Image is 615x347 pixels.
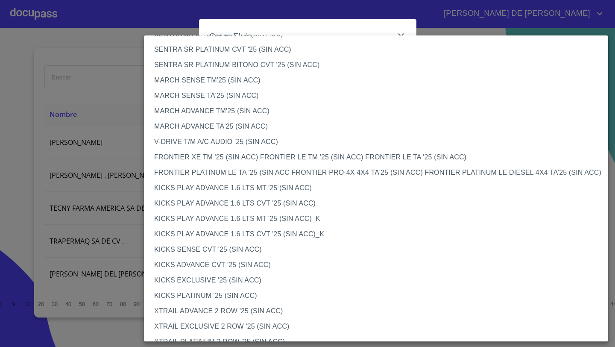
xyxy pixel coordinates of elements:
li: MARCH ADVANCE TA'25 (SIN ACC) [144,119,608,134]
li: MARCH ADVANCE TM'25 (SIN ACC) [144,103,608,119]
li: SENTRA SR PLATINUM BITONO CVT '25 (SIN ACC) [144,57,608,73]
li: XTRAIL ADVANCE 2 ROW '25 (SIN ACC) [144,303,608,319]
li: KICKS PLAY ADVANCE 1.6 LTS CVT '25 (SIN ACC)_K [144,226,608,242]
li: KICKS PLAY ADVANCE 1.6 LTS CVT '25 (SIN ACC) [144,196,608,211]
li: FRONTIER PLATINUM LE TA '25 (SIN ACC FRONTIER PRO-4X 4X4 TA'25 (SIN ACC) FRONTIER PLATINUM LE DIE... [144,165,608,180]
li: KICKS PLAY ADVANCE 1.6 LTS MT '25 (SIN ACC)_K [144,211,608,226]
li: KICKS ADVANCE CVT '25 (SIN ACC) [144,257,608,273]
li: V-DRIVE T/M A/C AUDIO '25 (SIN ACC) [144,134,608,150]
li: SENTRA SR PLATINUM CVT '25 (SIN ACC) [144,42,608,57]
li: MARCH SENSE TM'25 (SIN ACC) [144,73,608,88]
li: XTRAIL EXCLUSIVE 2 ROW '25 (SIN ACC) [144,319,608,334]
li: KICKS PLAY ADVANCE 1.6 LTS MT '25 (SIN ACC) [144,180,608,196]
li: FRONTIER XE TM '25 (SIN ACC) FRONTIER LE TM '25 (SIN ACC) FRONTIER LE TA '25 (SIN ACC) [144,150,608,165]
li: MARCH SENSE TA'25 (SIN ACC) [144,88,608,103]
li: KICKS SENSE CVT '25 (SIN ACC) [144,242,608,257]
li: KICKS PLATINUM '25 (SIN ACC) [144,288,608,303]
li: KICKS EXCLUSIVE '25 (SIN ACC) [144,273,608,288]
